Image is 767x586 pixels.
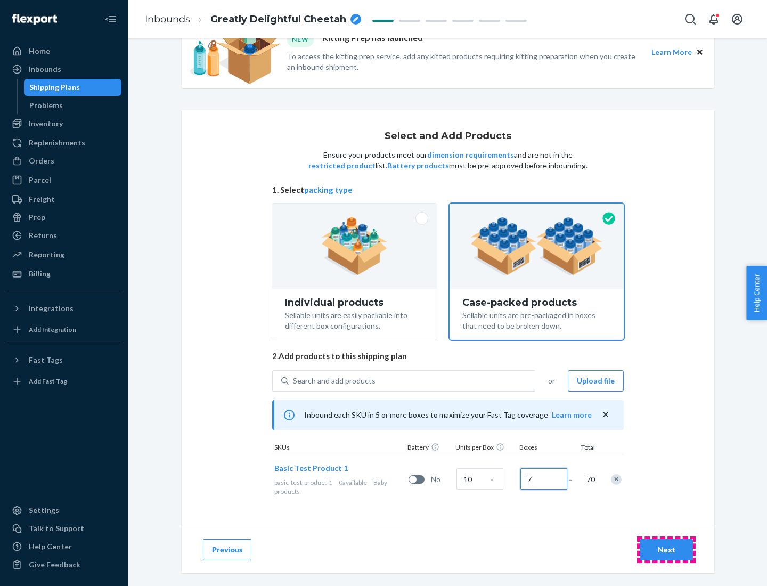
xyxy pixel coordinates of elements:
[570,443,597,454] div: Total
[29,303,74,314] div: Integrations
[285,297,424,308] div: Individual products
[321,217,388,275] img: individual-pack.facf35554cb0f1810c75b2bd6df2d64e.png
[456,468,503,490] input: Case Quantity
[29,212,45,223] div: Prep
[29,377,67,386] div: Add Fast Tag
[385,131,511,142] h1: Select and Add Products
[29,137,85,148] div: Replenishments
[274,463,348,474] button: Basic Test Product 1
[6,43,121,60] a: Home
[584,474,595,485] span: 70
[6,373,121,390] a: Add Fast Tag
[29,118,63,129] div: Inventory
[6,502,121,519] a: Settings
[307,150,589,171] p: Ensure your products meet our and are not in the list. must be pre-approved before inbounding.
[29,82,80,93] div: Shipping Plans
[308,160,376,171] button: restricted product
[727,9,748,30] button: Open account menu
[29,325,76,334] div: Add Integration
[29,523,84,534] div: Talk to Support
[29,505,59,516] div: Settings
[272,443,405,454] div: SKUs
[287,51,642,72] p: To access the kitting prep service, add any kitted products requiring kitting preparation when yo...
[6,556,121,573] button: Give Feedback
[29,64,61,75] div: Inbounds
[6,61,121,78] a: Inbounds
[29,541,72,552] div: Help Center
[29,46,50,56] div: Home
[6,538,121,555] a: Help Center
[6,321,121,338] a: Add Integration
[651,46,692,58] button: Learn More
[703,9,724,30] button: Open notifications
[568,474,579,485] span: =
[339,478,367,486] span: 0 available
[6,134,121,151] a: Replenishments
[274,463,348,473] span: Basic Test Product 1
[100,9,121,30] button: Close Navigation
[6,191,121,208] a: Freight
[274,478,332,486] span: basic-test-product-1
[272,351,624,362] span: 2. Add products to this shipping plan
[640,539,693,560] button: Next
[6,246,121,263] a: Reporting
[285,308,424,331] div: Sellable units are easily packable into different box configurations.
[6,520,121,537] a: Talk to Support
[431,474,452,485] span: No
[6,152,121,169] a: Orders
[649,544,684,555] div: Next
[145,13,190,25] a: Inbounds
[746,266,767,320] button: Help Center
[517,443,570,454] div: Boxes
[29,355,63,365] div: Fast Tags
[568,370,624,392] button: Upload file
[29,230,57,241] div: Returns
[322,32,423,46] p: Kitting Prep has launched
[462,297,611,308] div: Case-packed products
[29,100,63,111] div: Problems
[453,443,517,454] div: Units per Box
[520,468,567,490] input: Number of boxes
[552,410,592,420] button: Learn more
[29,249,64,260] div: Reporting
[29,559,80,570] div: Give Feedback
[548,376,555,386] span: or
[12,14,57,25] img: Flexport logo
[470,217,603,275] img: case-pack.59cecea509d18c883b923b81aeac6d0b.png
[6,227,121,244] a: Returns
[24,97,122,114] a: Problems
[6,115,121,132] a: Inventory
[274,478,404,496] div: Baby products
[304,184,353,196] button: packing type
[272,400,624,430] div: Inbound each SKU in 5 or more boxes to maximize your Fast Tag coverage
[24,79,122,96] a: Shipping Plans
[6,172,121,189] a: Parcel
[203,539,251,560] button: Previous
[611,474,622,485] div: Remove Item
[29,268,51,279] div: Billing
[6,209,121,226] a: Prep
[387,160,449,171] button: Battery products
[427,150,514,160] button: dimension requirements
[136,4,370,35] ol: breadcrumbs
[6,352,121,369] button: Fast Tags
[694,46,706,58] button: Close
[210,13,346,27] span: Greatly Delightful Cheetah
[6,265,121,282] a: Billing
[462,308,611,331] div: Sellable units are pre-packaged in boxes that need to be broken down.
[6,300,121,317] button: Integrations
[29,156,54,166] div: Orders
[272,184,624,196] span: 1. Select
[287,32,314,46] div: NEW
[29,194,55,205] div: Freight
[293,376,376,386] div: Search and add products
[600,409,611,420] button: close
[405,443,453,454] div: Battery
[29,175,51,185] div: Parcel
[680,9,701,30] button: Open Search Box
